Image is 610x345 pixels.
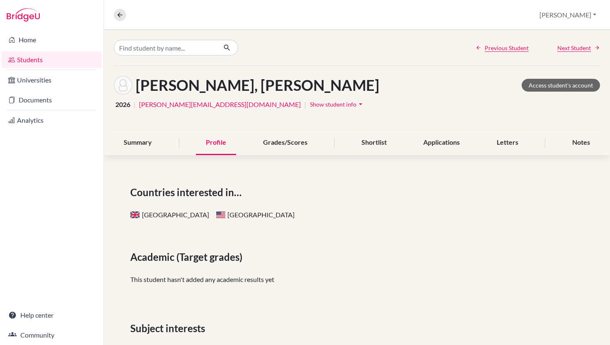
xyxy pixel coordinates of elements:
span: Academic (Target grades) [130,250,246,265]
div: Letters [487,131,528,155]
img: Bridge-U [7,8,40,22]
img: Nana Kwasi Agyenim Boateng's avatar [114,76,132,95]
span: | [304,100,306,109]
span: [GEOGRAPHIC_DATA] [130,211,209,219]
span: 2026 [115,100,130,109]
button: [PERSON_NAME] [536,7,600,23]
p: This student hasn't added any academic results yet [130,275,583,284]
button: Show student infoarrow_drop_down [310,98,365,111]
div: Grades/Scores [253,131,317,155]
span: [GEOGRAPHIC_DATA] [216,211,295,219]
a: Students [2,51,102,68]
span: | [134,100,136,109]
div: Shortlist [351,131,397,155]
span: Show student info [310,101,356,108]
span: Previous Student [485,44,529,52]
div: Profile [196,131,236,155]
a: Access student's account [522,79,600,92]
span: Subject interests [130,321,208,336]
a: Documents [2,92,102,108]
h1: [PERSON_NAME], [PERSON_NAME] [136,76,379,94]
span: Next Student [557,44,591,52]
a: Home [2,32,102,48]
a: Analytics [2,112,102,129]
a: Help center [2,307,102,323]
span: Countries interested in… [130,185,245,200]
span: United States of America [216,211,226,219]
i: arrow_drop_down [356,100,365,108]
a: Next Student [557,44,600,52]
a: [PERSON_NAME][EMAIL_ADDRESS][DOMAIN_NAME] [139,100,301,109]
input: Find student by name... [114,40,217,56]
a: Community [2,327,102,343]
a: Previous Student [476,44,529,52]
div: Applications [413,131,470,155]
a: Universities [2,72,102,88]
div: Summary [114,131,162,155]
span: United Kingdom [130,211,140,219]
div: Notes [562,131,600,155]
